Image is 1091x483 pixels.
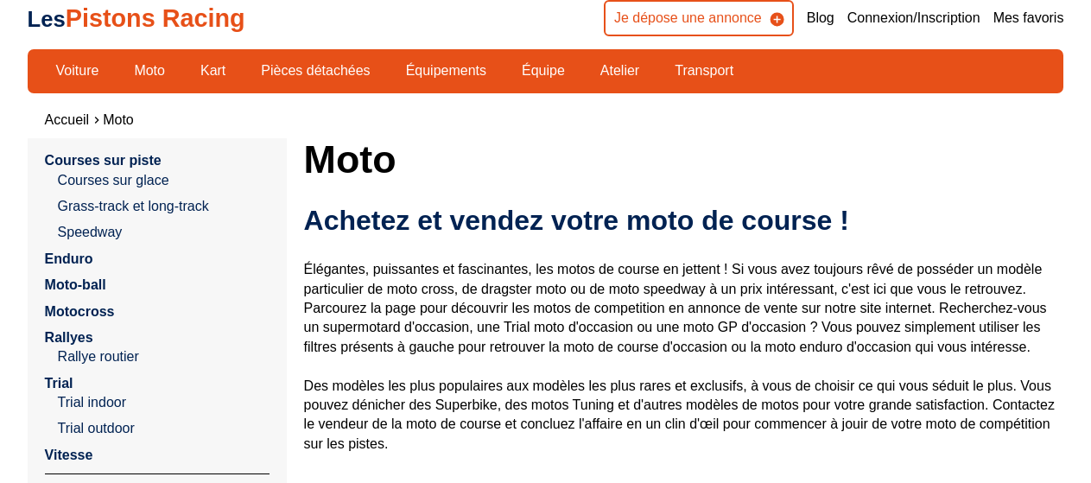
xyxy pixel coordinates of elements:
a: Courses sur piste [45,153,162,168]
a: Speedway [58,223,270,242]
a: Moto [103,112,134,127]
a: Équipe [511,56,576,86]
span: Les [28,7,66,31]
a: Kart [189,56,237,86]
a: LesPistons Racing [28,4,245,32]
a: Atelier [589,56,650,86]
h2: Achetez et vendez votre moto de course ! [304,203,1064,238]
a: Connexion/Inscription [847,9,980,28]
a: Transport [663,56,745,86]
a: Rallyes [45,330,93,345]
a: Trial indoor [58,393,270,412]
a: Courses sur glace [58,171,270,190]
h1: Moto [304,138,1064,180]
a: Blog [807,9,834,28]
a: Voiture [45,56,111,86]
a: Trial [45,376,73,391]
a: Pièces détachées [250,56,381,86]
a: Mes favoris [993,9,1064,28]
a: Trial outdoor [58,419,270,438]
a: Rallye routier [58,347,270,366]
a: Motocross [45,304,115,319]
a: Grass-track et long-track [58,197,270,216]
a: Enduro [45,251,93,266]
a: Équipements [395,56,498,86]
p: Élégantes, puissantes et fascinantes, les motos de course en jettent ! Si vous avez toujours rêvé... [304,260,1064,454]
a: Moto [123,56,176,86]
a: Moto-ball [45,277,106,292]
a: Vitesse [45,448,93,462]
a: Accueil [45,112,90,127]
